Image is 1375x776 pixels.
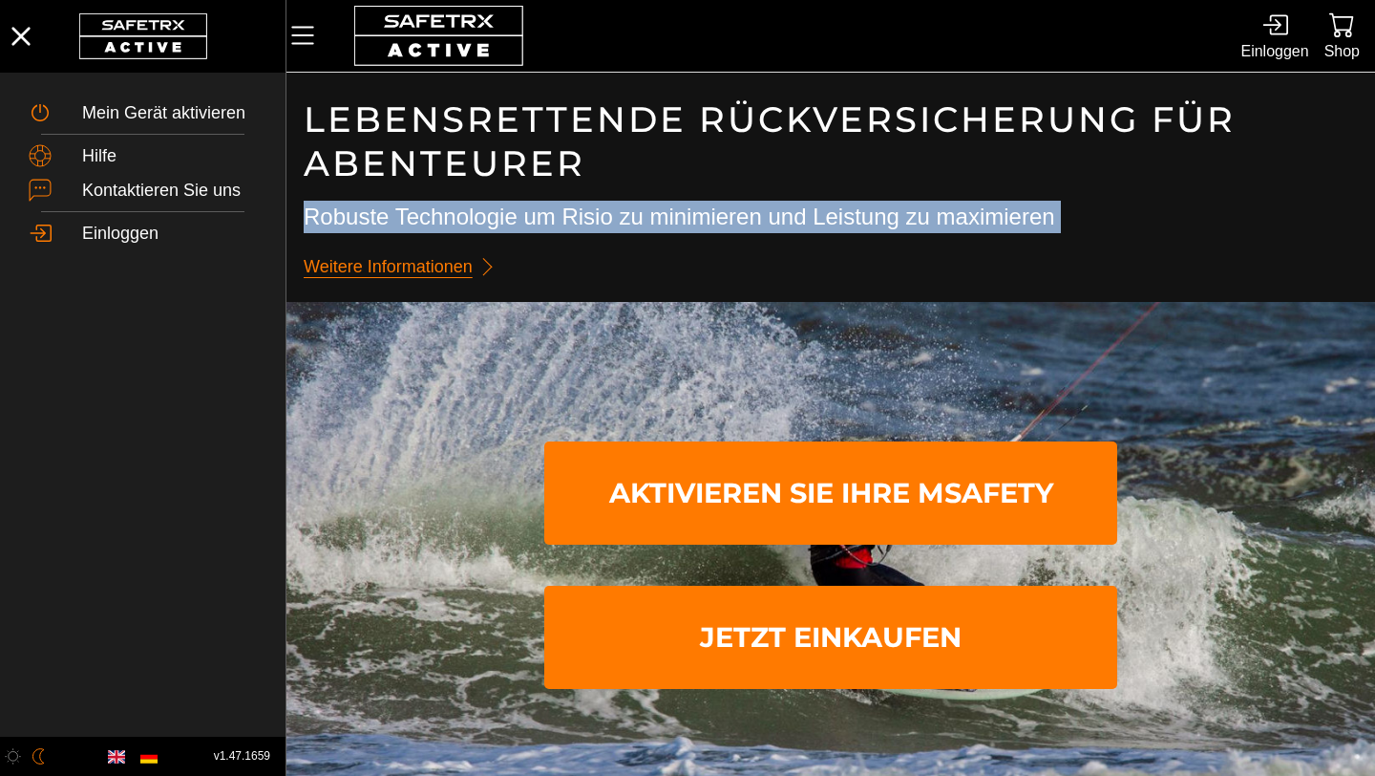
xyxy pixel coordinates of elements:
[82,103,257,124] div: Mein Gerät aktivieren
[304,201,1358,233] h3: Robuste Technologie um Risio zu minimieren und Leistung zu maximieren
[31,748,47,765] img: ModeDark.svg
[108,748,125,765] img: en.svg
[214,746,270,766] span: v1.47.1659
[82,224,257,245] div: Einloggen
[560,445,1102,541] span: Aktivieren Sie Ihre MSafety
[140,748,158,765] img: de.svg
[544,586,1117,689] a: Jetzt einkaufen
[304,252,473,282] span: Weitere Informationen
[286,15,334,55] button: MenÜ
[560,590,1102,685] span: Jetzt einkaufen
[82,146,257,167] div: Hilfe
[1324,38,1360,64] div: Shop
[1240,38,1308,64] div: Einloggen
[202,741,282,772] button: v1.47.1659
[304,97,1358,185] h1: Lebensrettende Rückversicherung für Abenteurer
[304,248,507,286] a: Weitere Informationen
[82,181,257,202] div: Kontaktieren Sie uns
[5,748,21,765] img: ModeLight.svg
[29,144,52,167] img: Help.svg
[544,442,1117,545] a: Aktivieren Sie Ihre MSafety
[100,741,133,773] button: English
[29,179,52,202] img: ContactUs.svg
[133,741,165,773] button: German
